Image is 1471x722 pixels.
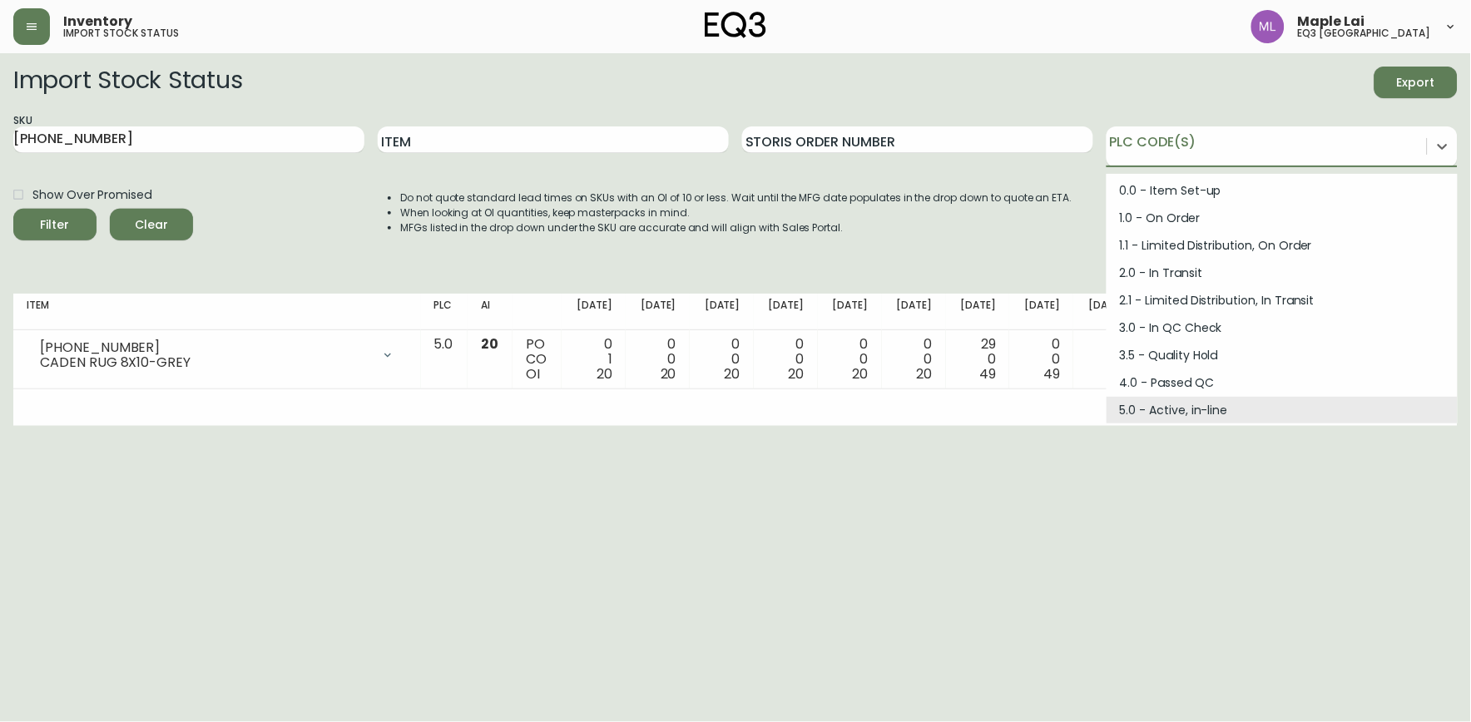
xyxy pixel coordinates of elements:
th: [DATE] [882,294,946,330]
span: 20 [481,334,498,354]
li: MFGs listed in the drop down under the SKU are accurate and will align with Sales Portal. [400,220,1072,235]
th: Item [13,294,421,330]
th: [DATE] [1073,294,1137,330]
th: AI [468,294,513,330]
div: 0.0 - Item Set-up [1107,177,1458,205]
h5: eq3 [GEOGRAPHIC_DATA] [1298,28,1431,38]
div: 4.0 - Passed QC [1107,369,1458,397]
td: 5.0 [421,330,468,389]
button: Export [1374,67,1458,98]
span: 20 [853,364,869,383]
span: 20 [789,364,805,383]
li: When looking at OI quantities, keep masterpacks in mind. [400,205,1072,220]
div: 0 0 [1087,337,1124,382]
div: 0 0 [831,337,869,382]
div: [PHONE_NUMBER] [40,340,371,355]
div: 1.0 - On Order [1107,205,1458,232]
div: 5.0 - Active, in-line [1107,397,1458,424]
button: Clear [110,209,193,240]
div: 29 0 [959,337,997,382]
span: Maple Lai [1298,15,1365,28]
div: 2.1 - Limited Distribution, In Transit [1107,287,1458,314]
div: PO CO [526,337,548,382]
div: 0 0 [895,337,933,382]
div: CADEN RUG 8X10-GREY [40,355,371,370]
span: 49 [1043,364,1060,383]
div: 3.5 - Quality Hold [1107,342,1458,369]
li: Do not quote standard lead times on SKUs with an OI of 10 or less. Wait until the MFG date popula... [400,190,1072,205]
div: 0 1 [575,337,612,382]
span: 20 [917,364,933,383]
span: Show Over Promised [32,186,151,204]
span: Export [1388,72,1444,93]
div: 0 0 [639,337,676,382]
span: Clear [123,215,180,235]
span: OI [526,364,540,383]
span: 20 [661,364,676,383]
th: [DATE] [1009,294,1073,330]
button: Filter [13,209,97,240]
th: [DATE] [818,294,882,330]
span: 20 [597,364,612,383]
span: 49 [980,364,997,383]
span: Inventory [63,15,132,28]
th: [DATE] [754,294,818,330]
img: 61e28cffcf8cc9f4e300d877dd684943 [1251,10,1285,43]
th: [DATE] [626,294,690,330]
div: 0 0 [703,337,740,382]
div: [PHONE_NUMBER]CADEN RUG 8X10-GREY [27,337,408,373]
th: [DATE] [946,294,1010,330]
img: logo [705,12,766,38]
div: 1.1 - Limited Distribution, On Order [1107,232,1458,260]
div: 2.0 - In Transit [1107,260,1458,287]
th: [DATE] [690,294,754,330]
div: 0 0 [1023,337,1060,382]
div: 0 0 [767,337,805,382]
span: 20 [725,364,740,383]
th: PLC [421,294,468,330]
h5: import stock status [63,28,179,38]
div: 3.0 - In QC Check [1107,314,1458,342]
th: [DATE] [562,294,626,330]
h2: Import Stock Status [13,67,242,98]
